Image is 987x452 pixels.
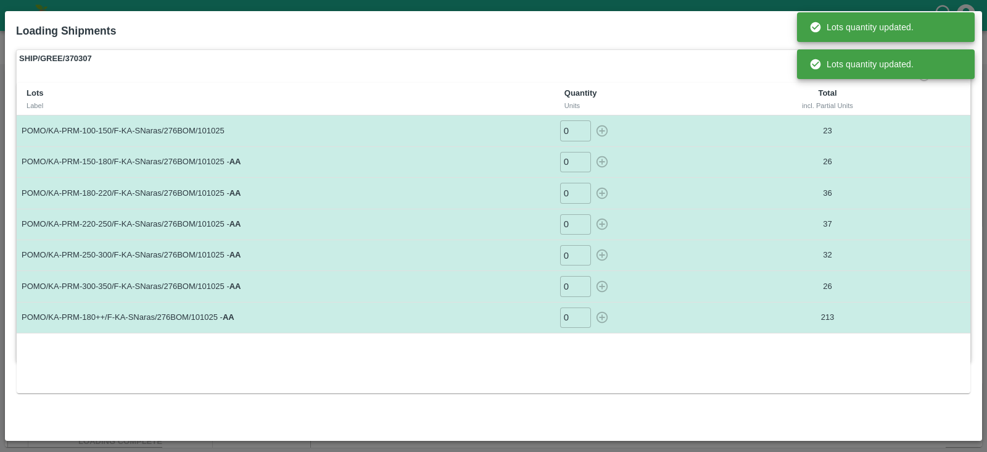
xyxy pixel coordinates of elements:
td: POMO/KA-PRM-150-180/F-KA-SNaras/276BOM/101025 - [17,146,555,177]
p: 36 [749,188,906,199]
strong: AA [229,188,241,198]
b: Lots [27,88,43,98]
td: POMO/KA-PRM-300-350/F-KA-SNaras/276BOM/101025 - [17,271,555,302]
strong: AA [229,282,241,291]
p: 37 [749,219,906,230]
strong: AA [229,157,241,166]
div: Lots quantity updated. [809,16,914,38]
input: 0 [560,214,591,235]
td: POMO/KA-PRM-220-250/F-KA-SNaras/276BOM/101025 - [17,209,555,240]
td: POMO/KA-PRM-180++/F-KA-SNaras/276BOM/101025 - [17,302,555,333]
b: Loading Shipments [16,25,116,37]
b: Total [818,88,836,98]
p: 26 [749,281,906,293]
p: 23 [749,125,906,137]
strong: AA [229,250,241,259]
td: POMO/KA-PRM-180-220/F-KA-SNaras/276BOM/101025 - [17,178,555,209]
div: Label [27,100,545,111]
input: 0 [560,245,591,266]
input: 0 [560,276,591,296]
p: 32 [749,249,906,261]
strong: AA [229,219,241,228]
strong: SHIP/GREE/370307 [19,52,92,65]
td: POMO/KA-PRM-250-300/F-KA-SNaras/276BOM/101025 - [17,240,555,270]
td: POMO/KA-PRM-100-150/F-KA-SNaras/276BOM/101025 [17,115,555,146]
div: Lots quantity updated. [809,53,914,75]
p: 26 [749,156,906,168]
p: 213 [749,312,906,324]
div: Units [564,100,734,111]
input: 0 [560,152,591,172]
input: 0 [560,183,591,203]
input: 0 [560,308,591,328]
strong: AA [223,312,234,322]
div: incl. Partial Units [754,100,901,111]
input: 0 [560,120,591,141]
b: Quantity [564,88,597,98]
